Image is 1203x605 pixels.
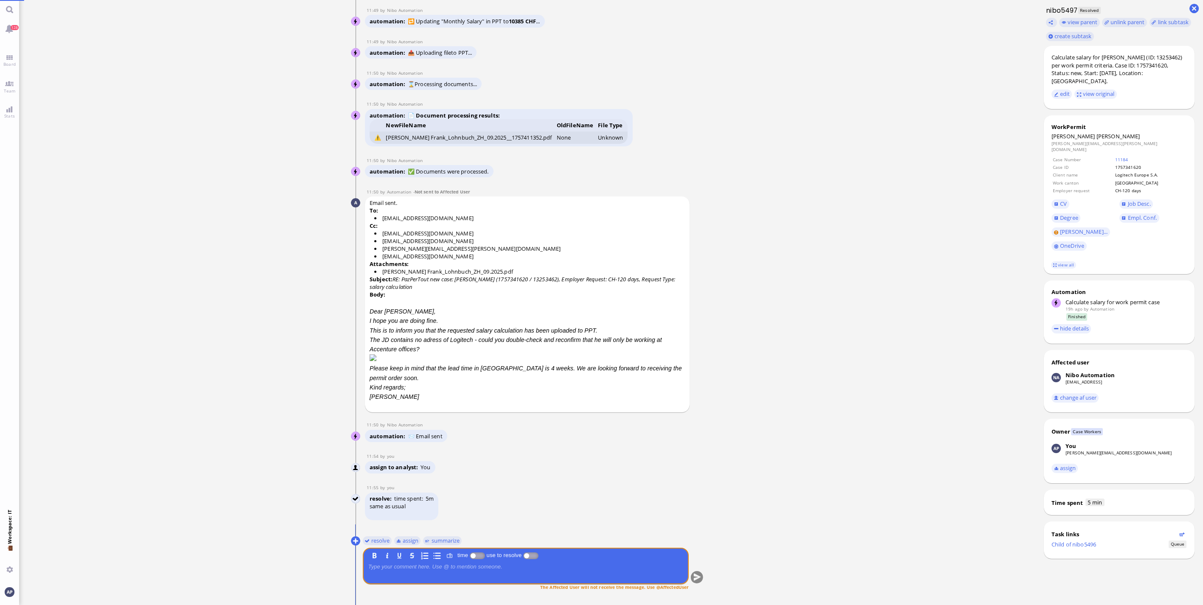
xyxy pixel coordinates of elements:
[1090,306,1114,312] span: automation@bluelakelegal.com
[554,119,596,132] th: OldFileName
[1052,227,1110,237] a: [PERSON_NAME]...
[370,364,685,383] p: Please keep in mind that the lead time in [GEOGRAPHIC_DATA] is 4 weeks. We are looking forward to...
[351,111,361,120] img: Nibo Automation
[351,494,361,504] img: You
[1046,18,1057,27] button: Copy ticket nibo5497 link to clipboard
[485,552,523,558] label: use to resolve
[367,7,380,13] span: 11:49
[1052,541,1096,548] a: Child of nibo5496
[423,536,462,545] button: summarize
[509,17,536,25] strong: 10385 CHF
[1102,18,1147,27] button: unlink parent
[1044,6,1078,15] h1: nibo5497
[370,17,408,25] span: automation
[1052,324,1091,333] button: hide details
[387,7,423,13] span: automation@nibo.ai
[394,495,423,502] span: time spent
[456,552,470,558] label: time
[370,326,685,335] p: This is to inform you that the requested salary calculation has been uploaded to PPT.
[351,167,361,176] img: Nibo Automation
[367,39,380,45] span: 11:49
[1119,213,1159,223] a: Empl. Conf.
[1128,214,1157,221] span: Empl. Conf.
[408,432,443,440] span: 📨 Email sent
[374,214,685,222] li: [EMAIL_ADDRESS][DOMAIN_NAME]
[1115,179,1186,186] td: [GEOGRAPHIC_DATA]
[374,245,685,252] li: [PERSON_NAME][EMAIL_ADDRESS][PERSON_NAME][DOMAIN_NAME]
[1066,442,1076,450] div: You
[387,157,423,163] span: automation@nibo.ai
[370,316,685,325] p: I hope you are doing fine.
[408,17,540,25] span: 🔁 Updating "Monthly Salary" in PPT to ...
[1066,306,1082,312] span: 19h ago
[1052,213,1080,223] a: Degree
[1115,164,1186,171] td: 1757341620
[408,80,477,88] span: ⌛Processing documents...
[387,422,423,428] span: automation@nibo.ai
[1060,228,1108,235] span: [PERSON_NAME]...
[370,80,408,88] span: automation
[1,61,18,67] span: Board
[370,354,376,361] img: c6e684bf-a5f0-4c6e-8cdc-143fe4464be5
[1066,379,1102,385] a: [EMAIL_ADDRESS]
[367,189,380,195] span: 11:50
[370,275,393,283] strong: Subject:
[351,48,361,58] img: Nibo Automation
[1046,32,1094,41] button: create subtask
[1052,171,1114,178] td: Client name
[370,335,685,354] p: The JD contains no adress of Logitech - could you double-check and reconfirm that he will only be...
[370,383,685,402] p: Kind regards; [PERSON_NAME]
[1052,393,1099,403] button: change af user
[351,432,361,441] img: Nibo Automation
[1052,140,1187,153] dd: [PERSON_NAME][EMAIL_ADDRESS][PERSON_NAME][DOMAIN_NAME]
[387,70,423,76] span: automation@nibo.ai
[470,552,485,558] p-inputswitch: Log time spent
[540,584,689,590] span: The Affected User will not receive the message. Use @AffectedUser
[384,119,554,132] th: NewFileName
[1052,164,1114,171] td: Case ID
[394,536,421,545] button: assign
[1059,18,1100,27] button: view parent
[421,463,430,471] span: You
[1066,298,1187,306] div: Calculate salary for work permit case
[370,551,379,560] button: B
[387,39,423,45] span: automation@nibo.ai
[370,112,408,119] span: automation
[370,132,384,144] td: ⚠️
[1060,200,1067,207] span: CV
[367,70,380,76] span: 11:50
[380,453,387,459] span: by
[1084,306,1088,312] span: by
[370,199,685,402] span: Email sent.
[370,291,385,298] strong: Body:
[367,453,380,459] span: 11:54
[413,189,470,195] span: -
[1179,532,1185,537] button: Show flow diagram
[1052,464,1078,473] button: assign
[1115,171,1186,178] td: Logitech Europe S.A.
[1052,199,1069,209] a: CV
[1052,241,1087,251] a: OneDrive
[1051,261,1076,269] a: view all
[395,551,404,560] button: U
[362,536,392,545] button: resolve
[387,189,411,195] span: automation@bluelakelegal.com
[1052,444,1061,453] img: You
[1052,132,1095,140] span: [PERSON_NAME]
[367,157,380,163] span: 11:50
[408,112,500,119] strong: 📄 Document processing results:
[370,260,409,268] strong: Attachments:
[6,544,13,563] span: 💼 Workspace: IT
[1052,90,1072,99] button: edit
[380,101,387,107] span: by
[426,495,434,502] span: 5m
[408,168,489,175] span: ✅ Documents were processed.
[2,88,18,94] span: Team
[387,485,394,490] span: anand.pazhenkottil@bluelakelegal.com
[1060,214,1078,221] span: Degree
[1052,123,1187,131] div: WorkPermit
[367,101,380,107] span: 11:50
[370,432,408,440] span: automation
[1052,187,1114,194] td: Employer request
[1150,18,1191,27] task-group-action-menu: link subtask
